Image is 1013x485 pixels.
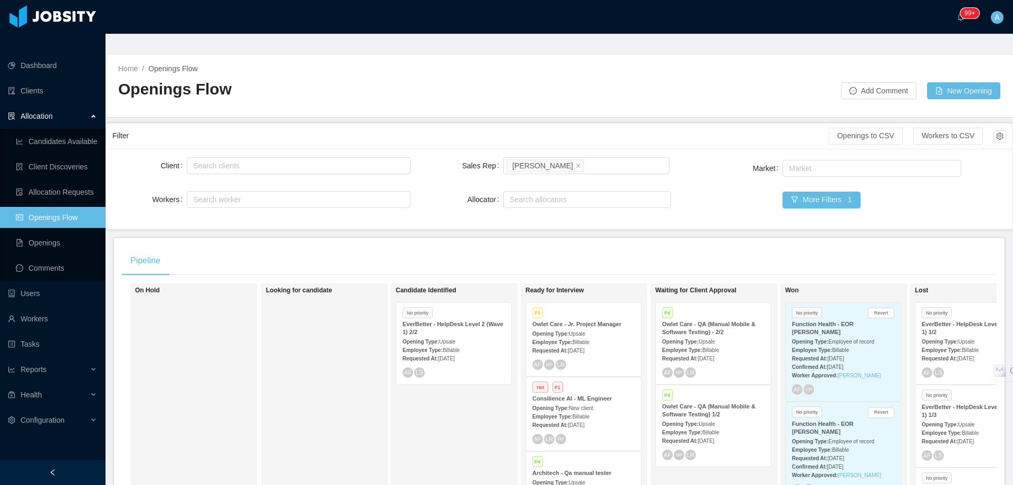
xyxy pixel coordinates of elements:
[532,395,612,402] strong: Consilience AI - ML Engineer
[922,356,957,362] strong: Requested At:
[396,287,543,294] h1: Candidate Identified
[662,430,702,435] strong: Employee Type:
[838,373,881,378] a: [PERSON_NAME]
[792,373,838,378] strong: Worker Approved:
[532,307,543,318] span: P3
[868,407,894,418] button: Revert
[868,308,894,318] button: Revert
[266,287,414,294] h1: Looking for candidate
[676,452,682,457] span: MP
[506,159,584,172] li: ArMon Funches
[569,405,593,411] span: New client
[792,447,832,453] strong: Employee Type:
[512,160,573,172] div: [PERSON_NAME]
[532,382,548,393] span: Hot
[193,194,394,205] div: Search worker
[702,430,719,435] span: Billable
[8,283,97,304] a: icon: robotUsers
[699,421,715,427] span: Upsale
[403,347,443,353] strong: Employee Type:
[923,369,931,376] span: AF
[16,131,97,152] a: icon: line-chartCandidates Available
[927,82,1000,99] button: icon: file-addNew Opening
[568,348,584,354] span: [DATE]
[792,421,854,435] strong: Function Health - EOR [PERSON_NAME]
[438,356,454,362] span: [DATE]
[922,307,952,318] span: No priority
[828,339,874,345] span: Employee of record
[193,160,399,171] div: Search clients
[558,436,564,441] span: MP
[827,455,844,461] span: [DATE]
[792,455,827,461] strong: Requested At:
[118,64,138,73] a: Home
[534,362,541,368] span: AF
[532,405,569,411] strong: Opening Type:
[546,435,553,442] span: LR
[532,331,569,337] strong: Opening Type:
[142,64,144,73] span: /
[662,321,756,335] strong: Owlet Care - QA (Manual Mobile & Software Testing) - 2/2
[403,356,438,362] strong: Requested At:
[557,361,565,368] span: LR
[16,182,97,203] a: icon: file-doneAllocation Requests
[935,369,943,376] span: LS
[662,339,699,345] strong: Opening Type:
[403,321,503,335] strong: EverBetter - HelpDesk Level 2 (Wave 1) 2/2
[697,438,714,444] span: [DATE]
[829,128,903,145] button: Openings to CSV
[794,386,801,393] span: AF
[403,339,439,345] strong: Opening Type:
[532,348,568,354] strong: Requested At:
[913,128,983,145] button: Workers to CSV
[838,472,881,478] a: [PERSON_NAME]
[782,192,860,208] button: icon: filterMore Filters · 1
[21,112,53,120] span: Allocation
[532,339,572,345] strong: Employee Type:
[702,347,719,353] span: Billable
[786,162,791,175] input: Market
[8,416,15,424] i: icon: setting
[922,347,962,353] strong: Employee Type:
[8,308,97,329] a: icon: userWorkers
[792,406,822,417] span: No priority
[546,362,552,367] span: MP
[49,469,56,476] i: icon: left
[532,321,622,327] strong: Owlet Care - Jr. Project Manager
[8,334,97,355] a: icon: profileTasks
[958,422,974,427] span: Upsale
[403,307,433,318] span: No priority
[753,164,783,173] label: Market
[510,194,660,205] div: Search allocators
[532,422,568,428] strong: Requested At:
[21,365,46,374] span: Reports
[572,414,589,420] span: Billable
[534,436,541,442] span: AF
[792,321,854,335] strong: Function Health - EOR [PERSON_NAME]
[922,389,952,401] span: No priority
[662,347,702,353] strong: Employee Type:
[923,452,931,459] span: AF
[697,356,714,362] span: [DATE]
[792,347,832,353] strong: Employee Type:
[958,339,974,345] span: Upsale
[792,339,828,345] strong: Opening Type:
[118,79,559,100] h2: Openings Flow
[532,456,543,467] span: P4
[662,389,673,401] span: P4
[676,370,682,375] span: MP
[190,159,196,172] input: Client
[532,470,611,476] strong: Architech - Qa manual tester
[190,193,196,206] input: Workers
[832,447,849,453] span: Billable
[805,387,813,393] span: VR
[828,439,874,444] span: Employee of record
[552,382,563,393] span: P1
[8,112,15,120] i: icon: solution
[922,439,957,444] strong: Requested At:
[462,161,503,170] label: Sales Rep
[841,82,916,99] button: icon: messageAdd Comment
[16,232,97,253] a: icon: file-textOpenings
[792,464,827,470] strong: Confirmed At:
[443,347,460,353] span: Billable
